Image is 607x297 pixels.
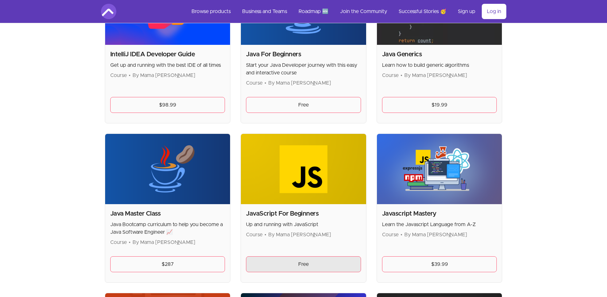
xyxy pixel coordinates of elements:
h2: Java For Beginners [246,50,361,59]
a: Free [246,97,361,113]
span: By Mama [PERSON_NAME] [133,73,195,78]
h2: IntelliJ IDEA Developer Guide [110,50,225,59]
a: Sign up [453,4,481,19]
p: Up and running with JavaScript [246,221,361,228]
span: By Mama [PERSON_NAME] [268,80,331,86]
img: Product image for JavaScript For Beginners [241,134,366,204]
a: Join the Community [335,4,392,19]
a: Roadmap 🆕 [293,4,334,19]
span: By Mama [PERSON_NAME] [404,73,467,78]
span: • [401,232,402,237]
p: Java Bootcamp curriculum to help you become a Java Software Engineer 📈 [110,221,225,236]
span: By Mama [PERSON_NAME] [404,232,467,237]
h2: Java Generics [382,50,497,59]
a: Free [246,256,361,272]
span: • [129,73,131,78]
span: Course [382,232,399,237]
span: Course [246,232,263,237]
span: Course [110,240,127,245]
h2: JavaScript For Beginners [246,209,361,218]
a: Browse products [186,4,236,19]
a: $287 [110,256,225,272]
span: Course [110,73,127,78]
span: Course [382,73,399,78]
span: Course [246,80,263,86]
p: Learn the Javascript Language from A-Z [382,221,497,228]
img: Amigoscode logo [101,4,116,19]
span: • [129,240,131,245]
span: By Mama [PERSON_NAME] [133,240,195,245]
h2: Javascript Mastery [382,209,497,218]
span: • [401,73,402,78]
a: Successful Stories 🥳 [394,4,452,19]
img: Product image for Java Master Class [105,134,230,204]
a: Business and Teams [237,4,292,19]
a: $19.99 [382,97,497,113]
span: • [264,80,266,86]
a: Log in [482,4,506,19]
span: By Mama [PERSON_NAME] [268,232,331,237]
span: • [264,232,266,237]
a: $39.99 [382,256,497,272]
p: Start your Java Developer journey with this easy and interactive course [246,61,361,77]
img: Product image for Javascript Mastery [377,134,502,204]
p: Learn how to build generic algorithms [382,61,497,69]
a: $98.99 [110,97,225,113]
h2: Java Master Class [110,209,225,218]
nav: Main [186,4,506,19]
p: Get up and running with the best IDE of all times [110,61,225,69]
